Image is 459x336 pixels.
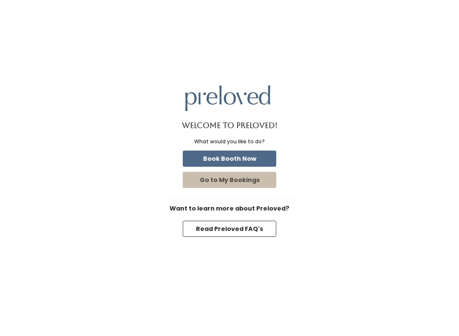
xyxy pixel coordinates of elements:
h1: Welcome to Preloved! [182,121,278,130]
img: preloved logo [185,85,270,111]
button: Book Booth Now [183,151,276,167]
button: Go to My Bookings [183,172,276,188]
button: Read Preloved FAQ's [183,221,276,237]
h6: Want to learn more about Preloved? [166,205,293,212]
div: What would you like to do? [194,138,265,145]
a: Go to My Bookings [181,170,278,190]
